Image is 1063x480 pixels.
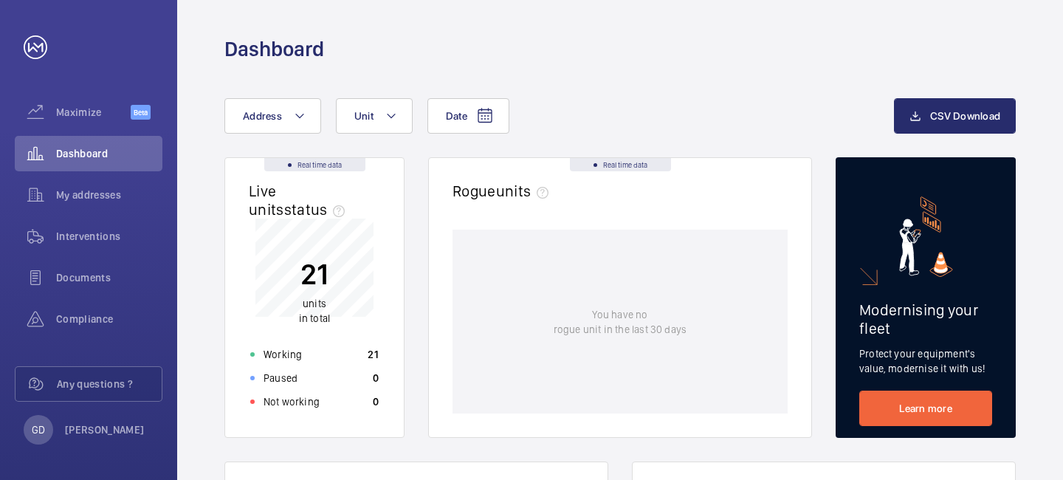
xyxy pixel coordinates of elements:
h2: Live units [249,182,351,219]
p: 0 [373,371,379,385]
span: Compliance [56,312,162,326]
p: Paused [264,371,297,385]
span: Date [446,110,467,122]
span: Beta [131,105,151,120]
p: [PERSON_NAME] [65,422,145,437]
span: CSV Download [930,110,1000,122]
img: marketing-card.svg [899,196,953,277]
div: Real time data [570,158,671,171]
h2: Modernising your fleet [859,301,992,337]
button: Address [224,98,321,134]
span: units [303,298,326,309]
h2: Rogue [453,182,554,200]
p: in total [299,296,330,326]
p: GD [32,422,45,437]
p: You have no rogue unit in the last 30 days [554,307,687,337]
span: units [496,182,555,200]
span: Any questions ? [57,377,162,391]
p: 0 [373,394,379,409]
span: Dashboard [56,146,162,161]
p: Not working [264,394,320,409]
p: Protect your equipment's value, modernise it with us! [859,346,992,376]
h1: Dashboard [224,35,324,63]
button: Date [427,98,509,134]
button: Unit [336,98,413,134]
button: CSV Download [894,98,1016,134]
a: Learn more [859,391,992,426]
div: Real time data [264,158,365,171]
span: Address [243,110,282,122]
span: status [284,200,351,219]
span: My addresses [56,188,162,202]
p: 21 [368,347,379,362]
span: Unit [354,110,374,122]
span: Documents [56,270,162,285]
p: 21 [299,256,330,292]
span: Interventions [56,229,162,244]
p: Working [264,347,302,362]
span: Maximize [56,105,131,120]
